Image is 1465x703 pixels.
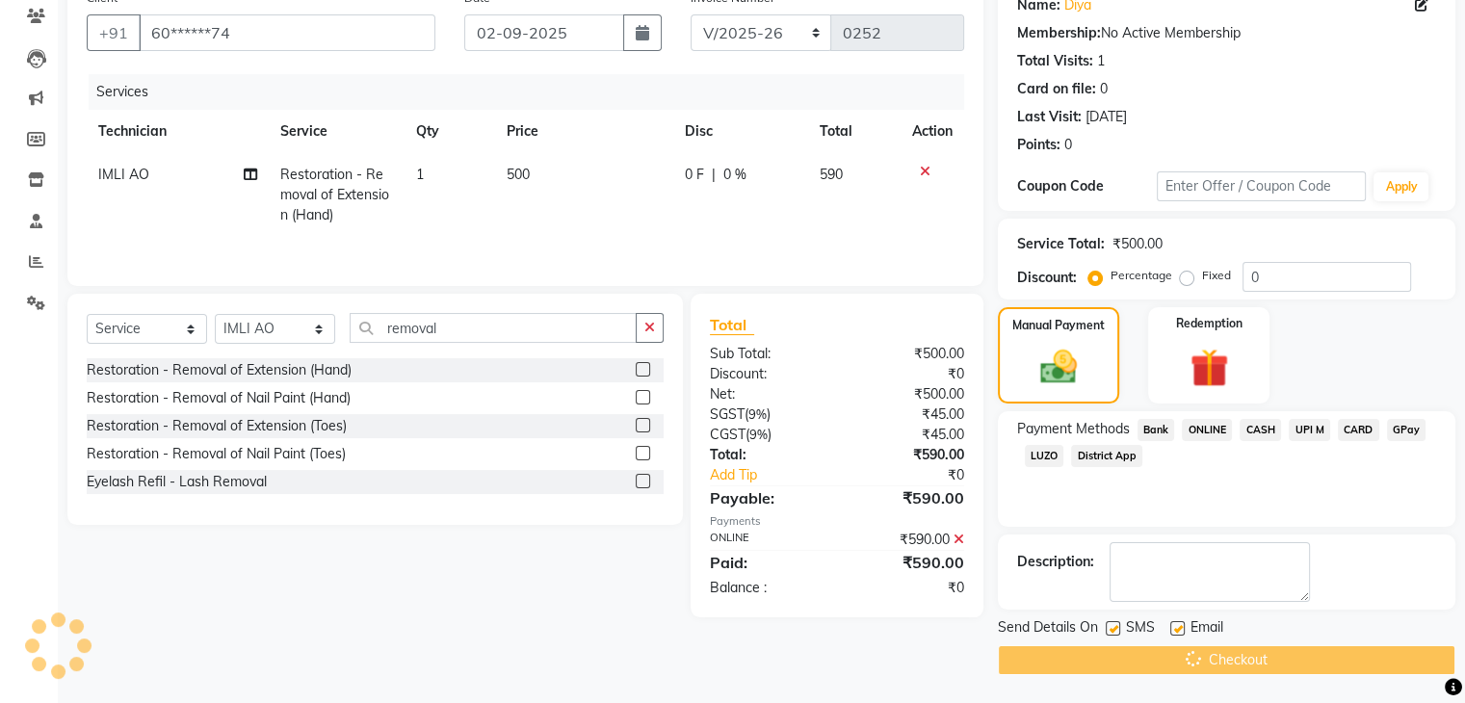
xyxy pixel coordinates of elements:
div: ₹500.00 [1112,234,1163,254]
div: Card on file: [1017,79,1096,99]
div: ₹0 [837,578,979,598]
span: SMS [1126,617,1155,641]
span: 0 F [685,165,704,185]
div: Service Total: [1017,234,1105,254]
span: Total [710,315,754,335]
div: ( ) [695,425,837,445]
div: Total Visits: [1017,51,1093,71]
input: Search by Name/Mobile/Email/Code [139,14,435,51]
span: Bank [1138,419,1175,441]
div: Membership: [1017,23,1101,43]
div: Services [89,74,979,110]
span: 0 % [723,165,746,185]
div: ₹0 [860,465,978,485]
span: 1 [416,166,424,183]
div: ₹590.00 [837,530,979,550]
div: Description: [1017,552,1094,572]
span: District App [1071,445,1142,467]
div: ₹590.00 [837,445,979,465]
span: Restoration - Removal of Extension (Hand) [279,166,388,223]
div: Payable: [695,486,837,509]
div: Paid: [695,551,837,574]
span: CASH [1240,419,1281,441]
span: ONLINE [1182,419,1232,441]
div: 1 [1097,51,1105,71]
th: Price [495,110,672,153]
span: Email [1190,617,1223,641]
th: Technician [87,110,268,153]
span: SGST [710,405,745,423]
th: Disc [673,110,809,153]
a: Add Tip [695,465,860,485]
th: Service [268,110,405,153]
label: Fixed [1202,267,1231,284]
th: Qty [405,110,495,153]
img: _cash.svg [1029,346,1088,388]
div: ₹500.00 [837,344,979,364]
span: CGST [710,426,746,443]
span: UPI M [1289,419,1330,441]
div: Eyelash Refil - Lash Removal [87,472,267,492]
div: Restoration - Removal of Extension (Toes) [87,416,347,436]
div: Restoration - Removal of Extension (Hand) [87,360,352,380]
div: Discount: [695,364,837,384]
label: Manual Payment [1012,317,1105,334]
div: Net: [695,384,837,404]
span: LUZO [1025,445,1064,467]
span: 9% [749,427,768,442]
div: Coupon Code [1017,176,1157,196]
span: Send Details On [998,617,1098,641]
div: Points: [1017,135,1060,155]
span: Payment Methods [1017,419,1130,439]
span: GPay [1387,419,1426,441]
button: +91 [87,14,141,51]
span: 500 [507,166,530,183]
span: 590 [820,166,843,183]
img: _gift.svg [1178,344,1241,392]
div: No Active Membership [1017,23,1436,43]
div: Sub Total: [695,344,837,364]
div: ₹45.00 [837,425,979,445]
th: Action [901,110,964,153]
span: IMLI AO [98,166,149,183]
div: ₹0 [837,364,979,384]
div: ONLINE [695,530,837,550]
div: ₹590.00 [837,551,979,574]
input: Enter Offer / Coupon Code [1157,171,1367,201]
th: Total [808,110,900,153]
label: Percentage [1111,267,1172,284]
div: Restoration - Removal of Nail Paint (Hand) [87,388,351,408]
div: ₹590.00 [837,486,979,509]
div: ₹500.00 [837,384,979,404]
div: Restoration - Removal of Nail Paint (Toes) [87,444,346,464]
div: Balance : [695,578,837,598]
span: | [712,165,716,185]
button: Apply [1373,172,1428,201]
div: ( ) [695,404,837,425]
span: 9% [748,406,767,422]
div: Payments [710,513,964,530]
div: Discount: [1017,268,1077,288]
div: 0 [1064,135,1072,155]
div: [DATE] [1086,107,1127,127]
div: Total: [695,445,837,465]
span: CARD [1338,419,1379,441]
div: 0 [1100,79,1108,99]
input: Search or Scan [350,313,637,343]
label: Redemption [1176,315,1243,332]
div: ₹45.00 [837,404,979,425]
div: Last Visit: [1017,107,1082,127]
